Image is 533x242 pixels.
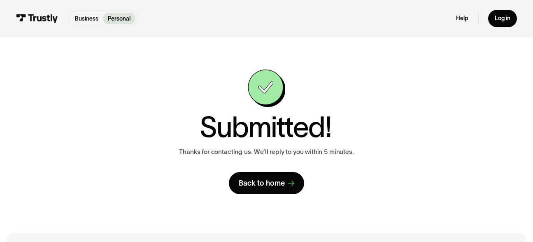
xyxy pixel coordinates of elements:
[16,14,58,23] img: Trustly Logo
[488,10,517,27] a: Log in
[75,14,98,23] p: Business
[229,172,304,194] a: Back to home
[239,179,285,188] div: Back to home
[179,148,354,156] p: Thanks for contacting us. We’ll reply to you within 5 minutes.
[108,14,130,23] p: Personal
[70,13,103,24] a: Business
[200,113,331,142] h1: Submitted!
[103,13,135,24] a: Personal
[456,15,468,22] a: Help
[495,15,510,22] div: Log in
